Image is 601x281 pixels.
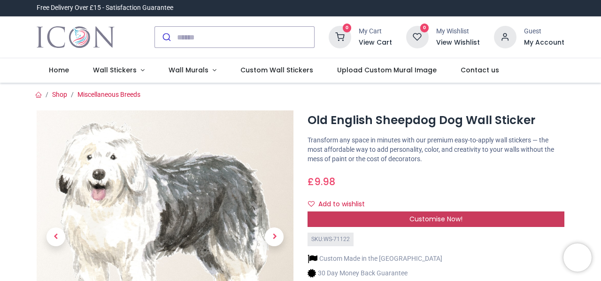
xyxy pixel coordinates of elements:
[308,175,335,188] span: £
[314,175,335,188] span: 9.98
[265,227,284,246] span: Next
[37,3,173,13] div: Free Delivery Over £15 - Satisfaction Guarantee
[49,65,69,75] span: Home
[409,214,462,224] span: Customise Now!
[436,27,480,36] div: My Wishlist
[337,65,437,75] span: Upload Custom Mural Image
[155,27,177,47] button: Submit
[37,24,114,50] a: Logo of Icon Wall Stickers
[156,58,228,83] a: Wall Murals
[169,65,208,75] span: Wall Murals
[420,23,429,32] sup: 0
[461,65,499,75] span: Contact us
[343,23,352,32] sup: 0
[37,24,114,50] img: Icon Wall Stickers
[81,58,157,83] a: Wall Stickers
[563,243,592,272] iframe: Brevo live chat
[359,38,392,47] a: View Cart
[524,27,564,36] div: Guest
[77,91,140,98] a: Miscellaneous Breeds
[524,38,564,47] a: My Account
[367,3,564,13] iframe: Customer reviews powered by Trustpilot
[93,65,137,75] span: Wall Stickers
[240,65,313,75] span: Custom Wall Stickers
[406,33,429,40] a: 0
[359,27,392,36] div: My Cart
[436,38,480,47] a: View Wishlist
[308,112,564,128] h1: Old English Sheepdog Dog Wall Sticker
[329,33,351,40] a: 0
[308,136,564,164] p: Transform any space in minutes with our premium easy-to-apply wall stickers — the most affordable...
[46,227,65,246] span: Previous
[308,201,315,207] i: Add to wishlist
[52,91,67,98] a: Shop
[308,254,442,264] li: Custom Made in the [GEOGRAPHIC_DATA]
[308,268,442,278] li: 30 Day Money Back Guarantee
[308,233,354,246] div: SKU: WS-71122
[308,196,373,212] button: Add to wishlistAdd to wishlist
